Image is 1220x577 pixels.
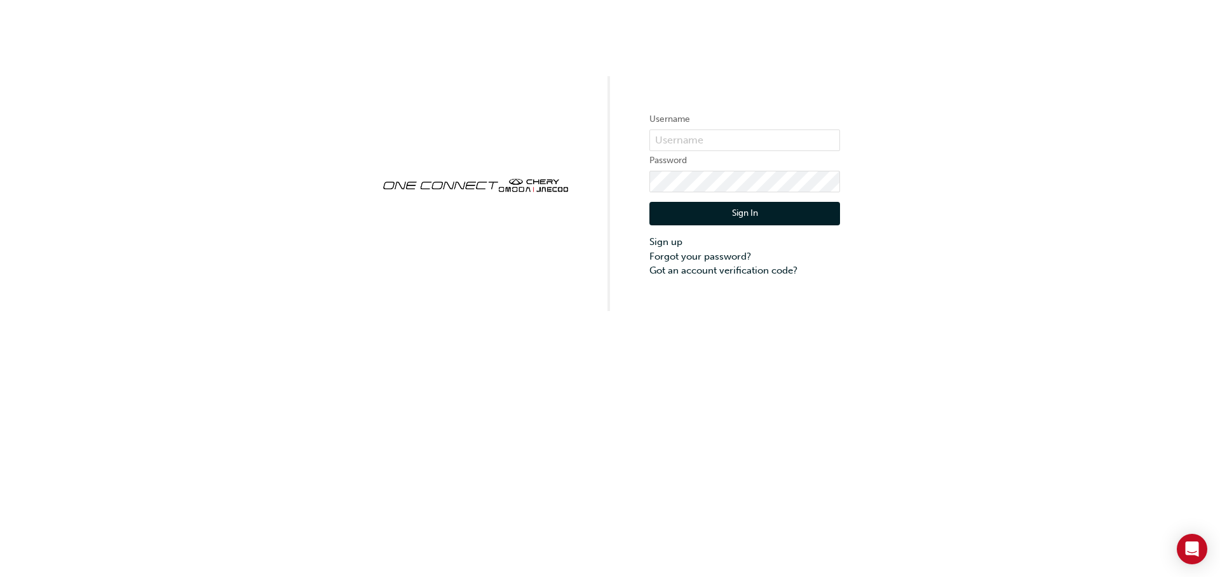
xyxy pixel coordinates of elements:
a: Forgot your password? [649,249,840,264]
a: Got an account verification code? [649,263,840,278]
label: Password [649,153,840,168]
img: oneconnect [380,168,571,201]
div: Open Intercom Messenger [1177,534,1207,564]
a: Sign up [649,235,840,249]
button: Sign In [649,202,840,226]
input: Username [649,129,840,151]
label: Username [649,112,840,127]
